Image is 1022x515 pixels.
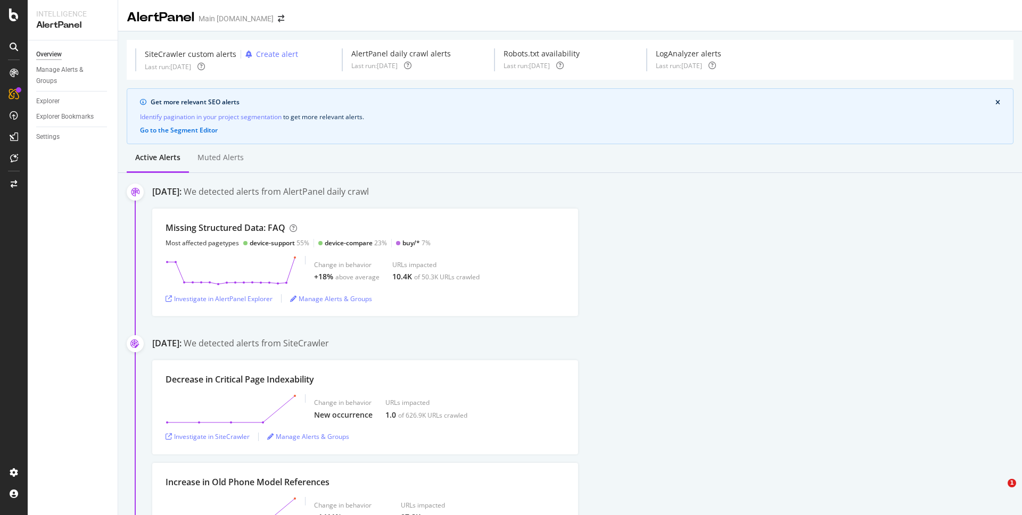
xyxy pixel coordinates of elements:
a: Overview [36,49,110,60]
button: Go to the Segment Editor [140,127,218,134]
div: Last run: [DATE] [351,61,398,70]
div: [DATE]: [152,337,182,350]
div: device-compare [325,238,373,247]
div: Change in behavior [314,501,388,510]
div: 55% [250,238,309,247]
div: Main [DOMAIN_NAME] [199,13,274,24]
div: Change in behavior [314,398,373,407]
button: Manage Alerts & Groups [267,428,349,445]
iframe: Intercom live chat [986,479,1011,504]
div: Last run: [DATE] [504,61,550,70]
a: Investigate in SiteCrawler [166,432,250,441]
div: AlertPanel [127,9,194,27]
div: to get more relevant alerts . [140,111,1000,122]
a: Manage Alerts & Groups [267,432,349,441]
div: info banner [127,88,1013,144]
div: arrow-right-arrow-left [278,15,284,22]
div: Change in behavior [314,260,380,269]
div: Explorer Bookmarks [36,111,94,122]
button: close banner [993,97,1003,109]
div: Last run: [DATE] [656,61,702,70]
div: We detected alerts from SiteCrawler [184,337,329,350]
div: Muted alerts [197,152,244,163]
div: of 626.9K URLs crawled [398,411,467,420]
div: Explorer [36,96,60,107]
a: Investigate in AlertPanel Explorer [166,294,273,303]
div: [DATE]: [152,186,182,198]
div: Active alerts [135,152,180,163]
button: Investigate in AlertPanel Explorer [166,290,273,307]
div: Decrease in Critical Page Indexability [166,373,314,386]
div: Intelligence [36,9,109,19]
div: Manage Alerts & Groups [36,64,100,87]
span: 1 [1008,479,1016,487]
div: 10.4K [392,271,412,282]
div: buy/* [402,238,420,247]
button: Investigate in SiteCrawler [166,428,250,445]
div: 7% [402,238,431,247]
div: above average [335,272,380,281]
div: Create alert [256,49,298,60]
div: SiteCrawler custom alerts [145,49,236,60]
a: Explorer Bookmarks [36,111,110,122]
div: 23% [325,238,387,247]
div: Increase in Old Phone Model References [166,476,329,488]
button: Manage Alerts & Groups [290,290,372,307]
div: URLs impacted [392,260,480,269]
div: Get more relevant SEO alerts [151,97,995,107]
a: Identify pagination in your project segmentation [140,111,282,122]
a: Explorer [36,96,110,107]
div: URLs impacted [401,501,492,510]
div: AlertPanel [36,19,109,31]
div: URLs impacted [385,398,467,407]
div: AlertPanel daily crawl alerts [351,48,451,59]
a: Settings [36,131,110,143]
a: Manage Alerts & Groups [290,294,372,303]
div: Most affected pagetypes [166,238,239,247]
div: New occurrence [314,410,373,420]
div: Settings [36,131,60,143]
div: of 50.3K URLs crawled [414,272,480,281]
div: LogAnalyzer alerts [656,48,721,59]
a: Manage Alerts & Groups [36,64,110,87]
div: Overview [36,49,62,60]
div: Missing Structured Data: FAQ [166,222,285,234]
div: device-support [250,238,295,247]
div: Last run: [DATE] [145,62,191,71]
div: +18% [314,271,333,282]
div: 1.0 [385,410,396,420]
div: Robots.txt availability [504,48,580,59]
div: We detected alerts from AlertPanel daily crawl [184,186,369,198]
button: Create alert [241,48,298,60]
